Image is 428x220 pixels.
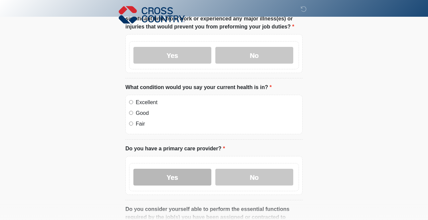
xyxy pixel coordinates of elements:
[125,83,272,91] label: What condition would you say your current health is in?
[125,145,225,153] label: Do you have a primary care provider?
[129,122,133,126] input: Fair
[215,169,293,186] label: No
[136,98,299,106] label: Excellent
[215,47,293,64] label: No
[129,111,133,115] input: Good
[136,109,299,117] label: Good
[129,100,133,104] input: Excellent
[133,169,211,186] label: Yes
[133,47,211,64] label: Yes
[136,120,299,128] label: Fair
[119,5,185,24] img: Cross Country Logo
